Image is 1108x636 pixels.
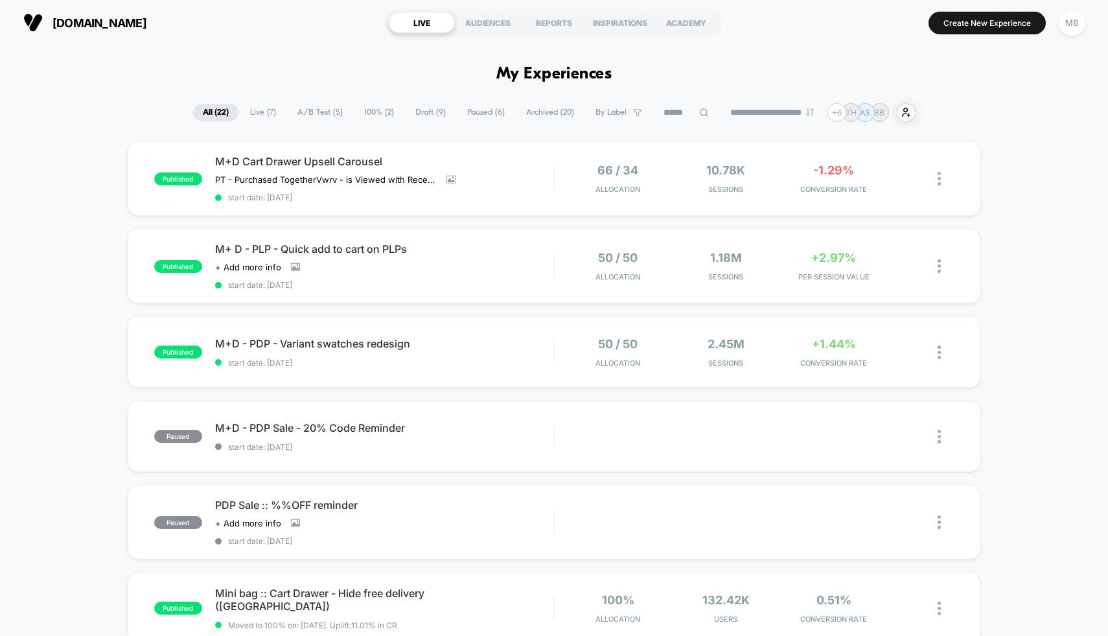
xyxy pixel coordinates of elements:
[816,593,851,607] span: 0.51%
[228,620,397,630] span: Moved to 100% on: [DATE] . Uplift: 11.01% in CR
[595,185,640,194] span: Allocation
[1059,10,1085,36] div: MB
[710,251,742,265] span: 1.18M
[783,185,884,194] span: CONVERSION RATE
[929,12,1046,34] button: Create New Experience
[827,103,846,122] div: + 6
[806,108,814,116] img: end
[708,337,744,351] span: 2.45M
[598,337,638,351] span: 50 / 50
[598,251,638,265] span: 50 / 50
[215,174,437,185] span: PT - Purchased TogetherVwrv - is Viewed with Recently
[938,430,941,443] img: close
[215,337,554,350] span: M+D - PDP - Variant swatches redesign
[595,272,640,281] span: Allocation
[938,515,941,529] img: close
[860,108,870,117] p: AS
[1056,10,1089,36] button: MB
[595,108,627,117] span: By Label
[521,12,587,33] div: REPORTS
[23,13,43,32] img: Visually logo
[938,172,941,185] img: close
[288,104,352,121] span: A/B Test ( 5 )
[457,104,514,121] span: Paused ( 6 )
[675,272,776,281] span: Sessions
[783,359,884,368] span: CONVERSION RATE
[154,346,202,359] span: published
[215,280,554,290] span: start date: [DATE]
[215,262,281,272] span: + Add more info
[653,12,719,33] div: ACADEMY
[938,346,941,359] img: close
[455,12,521,33] div: AUDIENCES
[193,104,238,121] span: All ( 22 )
[938,259,941,273] img: close
[406,104,456,121] span: Draft ( 9 )
[215,193,554,202] span: start date: [DATE]
[154,430,202,443] span: paused
[354,104,404,121] span: 100% ( 2 )
[215,536,554,546] span: start date: [DATE]
[595,359,640,368] span: Allocation
[702,593,750,607] span: 132.42k
[215,587,554,613] span: Mini bag :: Cart Drawer - Hide free delivery ([GEOGRAPHIC_DATA])
[215,499,554,512] span: PDP Sale :: %%OFF reminder
[783,272,884,281] span: PER SESSION VALUE
[516,104,584,121] span: Archived ( 20 )
[389,12,455,33] div: LIVE
[813,163,854,177] span: -1.29%
[19,12,150,33] button: [DOMAIN_NAME]
[154,516,202,529] span: paused
[215,518,281,528] span: + Add more info
[240,104,286,121] span: Live ( 7 )
[675,359,776,368] span: Sessions
[811,251,856,265] span: +2.97%
[783,615,884,624] span: CONVERSION RATE
[602,593,634,607] span: 100%
[938,602,941,615] img: close
[675,615,776,624] span: Users
[215,242,554,255] span: M+ D - PLP - Quick add to cart on PLPs
[52,16,146,30] span: [DOMAIN_NAME]
[154,602,202,615] span: published
[496,65,612,84] h1: My Experiences
[812,337,856,351] span: +1.44%
[706,163,745,177] span: 10.78k
[215,155,554,168] span: M+D Cart Drawer Upsell Carousel
[215,358,554,368] span: start date: [DATE]
[675,185,776,194] span: Sessions
[595,615,640,624] span: Allocation
[874,108,884,117] p: BB
[154,260,202,273] span: published
[154,172,202,185] span: published
[587,12,653,33] div: INSPIRATIONS
[597,163,638,177] span: 66 / 34
[215,421,554,434] span: M+D - PDP Sale - 20% Code Reminder
[846,108,857,117] p: TH
[215,442,554,452] span: start date: [DATE]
